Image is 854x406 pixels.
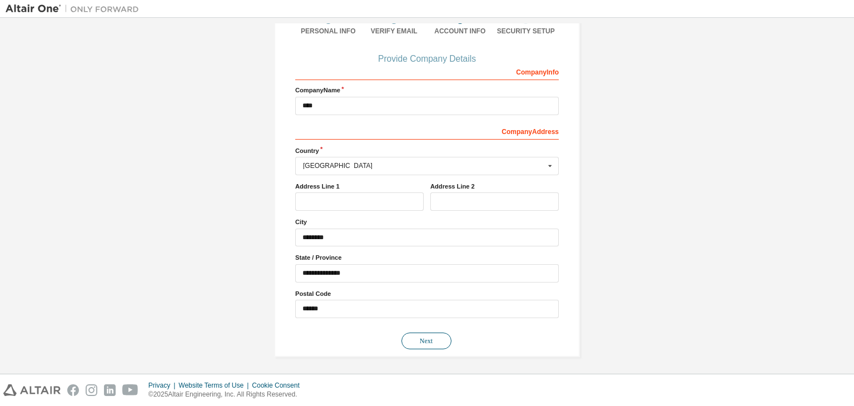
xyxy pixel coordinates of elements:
img: youtube.svg [122,384,138,396]
img: instagram.svg [86,384,97,396]
div: Personal Info [295,27,361,36]
div: Provide Company Details [295,56,559,62]
div: Website Terms of Use [178,381,252,390]
label: Company Name [295,86,559,95]
p: © 2025 Altair Engineering, Inc. All Rights Reserved. [148,390,306,399]
img: linkedin.svg [104,384,116,396]
label: Address Line 1 [295,182,424,191]
div: Verify Email [361,27,428,36]
button: Next [401,333,451,349]
div: Cookie Consent [252,381,306,390]
img: altair_logo.svg [3,384,61,396]
div: Security Setup [493,27,559,36]
div: Account Info [427,27,493,36]
img: Altair One [6,3,145,14]
label: Postal Code [295,289,559,298]
label: Address Line 2 [430,182,559,191]
div: [GEOGRAPHIC_DATA] [303,162,545,169]
div: Company Address [295,122,559,140]
div: Company Info [295,62,559,80]
img: facebook.svg [67,384,79,396]
div: Privacy [148,381,178,390]
label: State / Province [295,253,559,262]
label: Country [295,146,559,155]
label: City [295,217,559,226]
